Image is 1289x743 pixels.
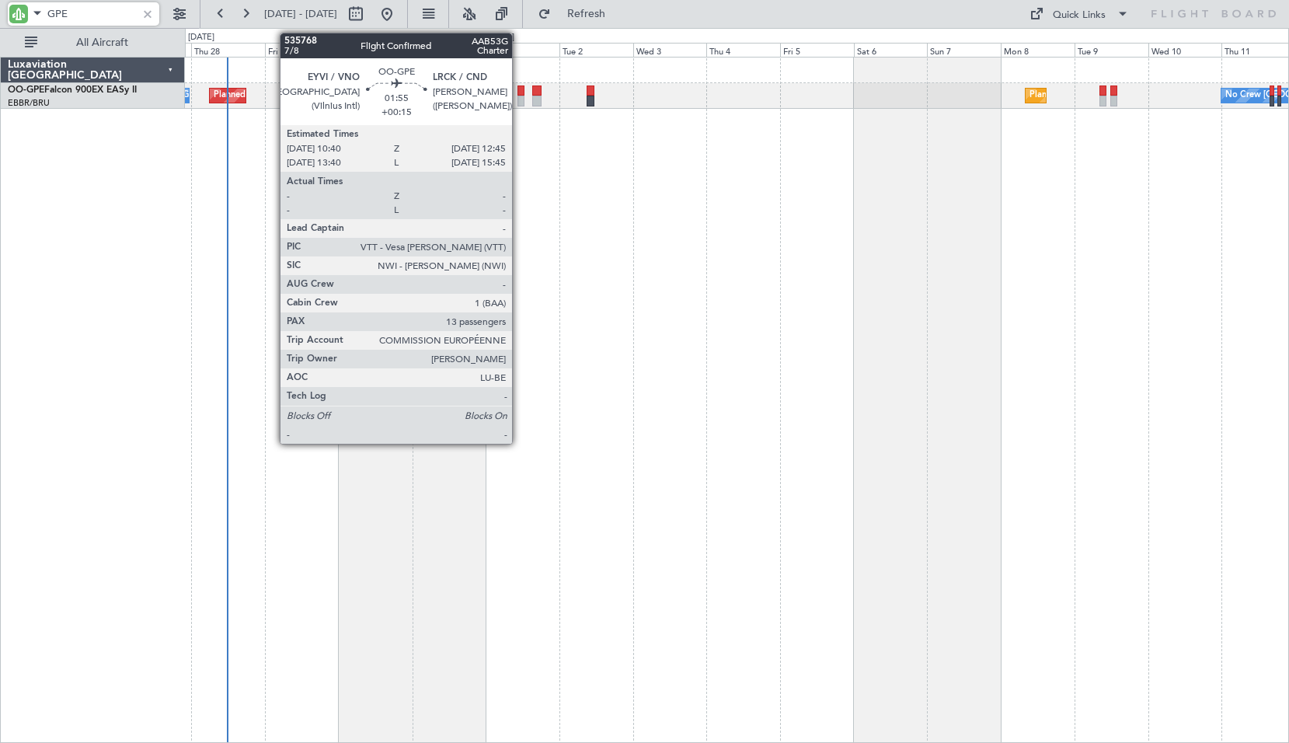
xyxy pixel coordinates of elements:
[191,43,265,57] div: Thu 28
[339,43,413,57] div: Sat 30
[1001,43,1075,57] div: Mon 8
[8,97,50,109] a: EBBR/BRU
[8,85,44,95] span: OO-GPE
[17,30,169,55] button: All Aircraft
[559,43,633,57] div: Tue 2
[531,2,624,26] button: Refresh
[554,9,619,19] span: Refresh
[488,31,514,44] div: [DATE]
[8,85,137,95] a: OO-GPEFalcon 900EX EASy II
[1022,2,1137,26] button: Quick Links
[264,7,337,21] span: [DATE] - [DATE]
[413,43,486,57] div: Sun 31
[40,37,164,48] span: All Aircraft
[1148,43,1222,57] div: Wed 10
[780,43,854,57] div: Fri 5
[265,43,339,57] div: Fri 29
[706,43,780,57] div: Thu 4
[47,2,137,26] input: A/C (Reg. or Type)
[927,43,1001,57] div: Sun 7
[854,43,928,57] div: Sat 6
[1053,8,1106,23] div: Quick Links
[486,43,559,57] div: Mon 1
[1075,43,1148,57] div: Tue 9
[214,84,495,107] div: Planned Maint [GEOGRAPHIC_DATA] ([GEOGRAPHIC_DATA] National)
[188,31,214,44] div: [DATE]
[633,43,707,57] div: Wed 3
